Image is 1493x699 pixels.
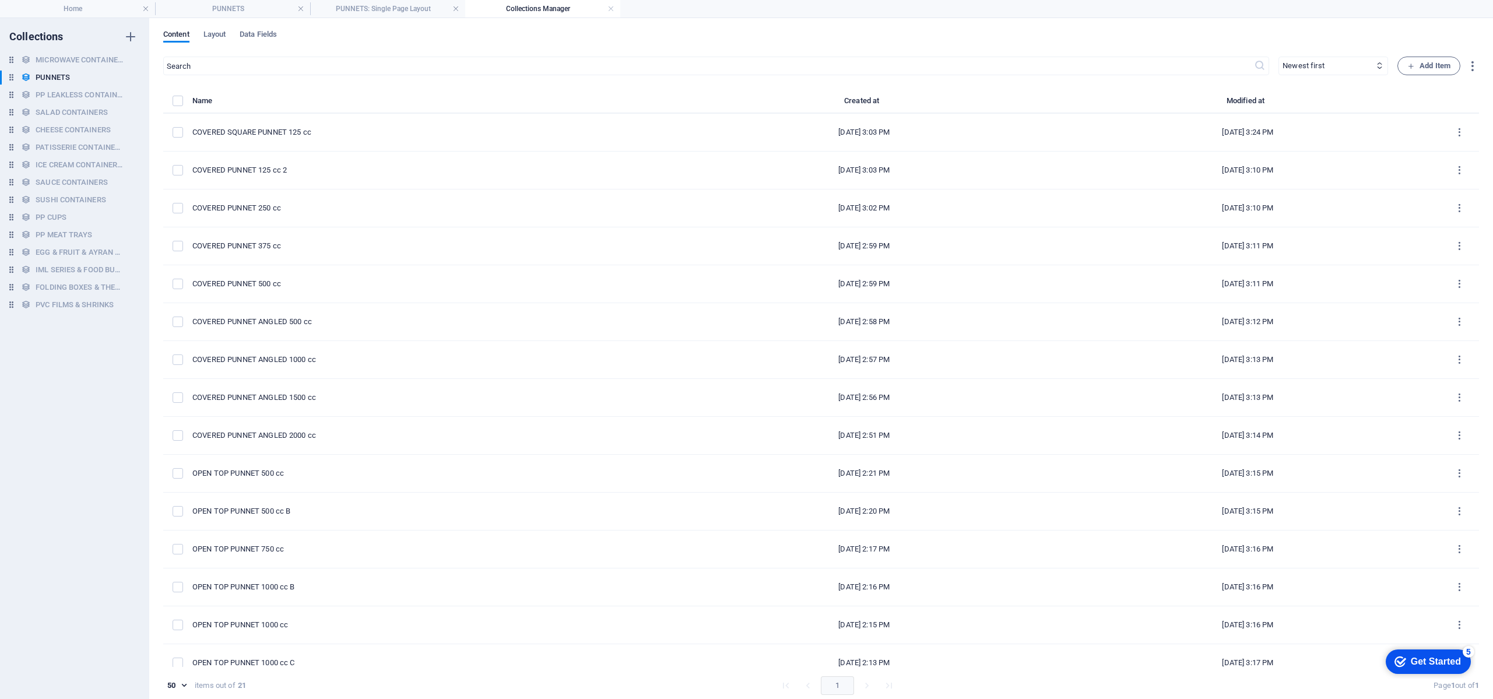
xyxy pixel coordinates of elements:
[9,6,94,30] div: Get Started 5 items remaining, 0% complete
[465,2,620,15] h4: Collections Manager
[34,13,85,23] div: Get Started
[310,2,465,15] h4: PUNNETS: Single Page Layout
[86,2,98,14] div: 5
[155,2,310,15] h4: PUNNETS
